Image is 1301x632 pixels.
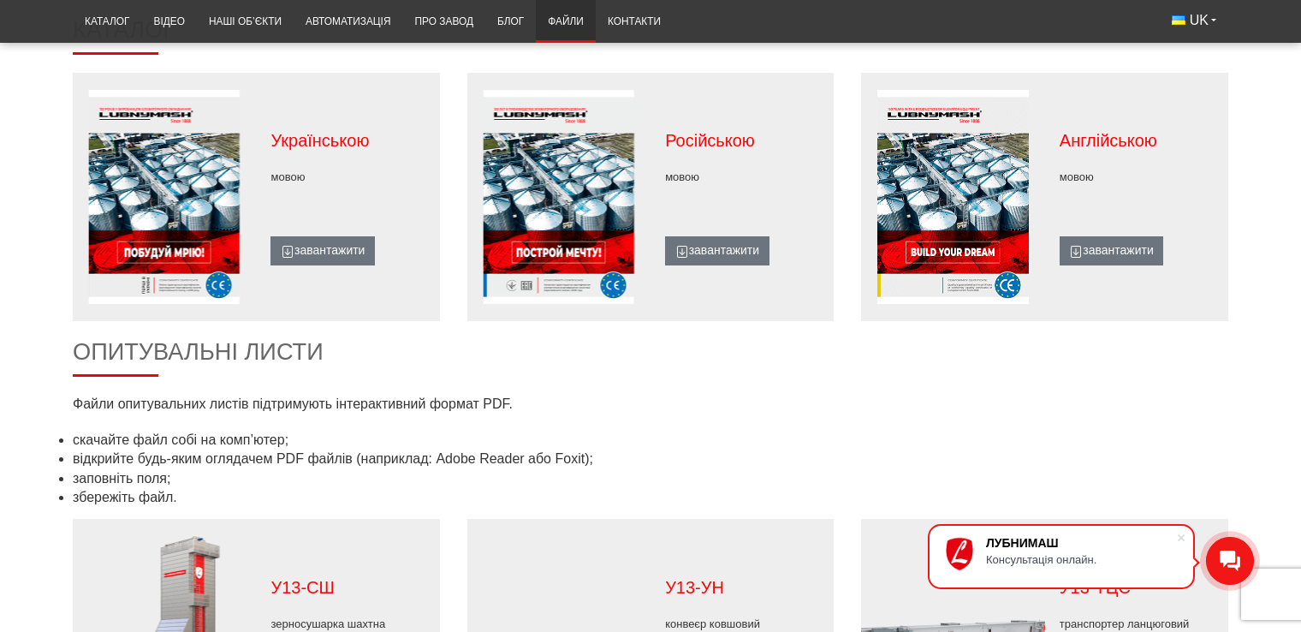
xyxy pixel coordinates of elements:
span: UK [1190,11,1209,30]
a: завантажити [270,236,374,265]
li: скачайте файл собі на комп’ютер; [73,431,1228,450]
p: Англійською [1060,128,1214,152]
li: збережіть файл. [73,488,1228,507]
div: Консультація онлайн. [986,553,1176,566]
div: ЛУБНИМАШ [986,536,1176,550]
a: Блог [485,5,536,39]
li: відкрийте будь-яким оглядачем PDF файлів (наприклад: Adobe Reader або Foxit); [73,450,1228,468]
a: Контакти [596,5,673,39]
p: мовою [1060,170,1214,185]
h2: Опитувальні листи [73,338,1228,377]
button: UK [1160,5,1228,36]
a: Про завод [403,5,485,39]
a: завантажити [1060,236,1163,265]
p: мовою [270,170,425,185]
a: Файли [536,5,596,39]
p: конвеєр ковшовий [665,617,819,632]
p: зерносушарка шахтна [270,617,425,632]
p: Файли опитувальних листів підтримують інтерактивний формат PDF. [73,395,637,414]
p: транспортер ланцюговий [1060,617,1214,632]
p: У13-УН [665,575,819,599]
p: мовою [665,170,819,185]
li: заповніть поля; [73,469,1228,488]
a: Автоматизація [294,5,403,39]
img: Українська [1172,15,1185,25]
p: Російською [665,128,819,152]
p: Українською [270,128,425,152]
a: Каталог [73,5,141,39]
p: У13-СШ [270,575,425,599]
a: Відео [141,5,196,39]
a: Наші об’єкти [197,5,294,39]
a: завантажити [665,236,769,265]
